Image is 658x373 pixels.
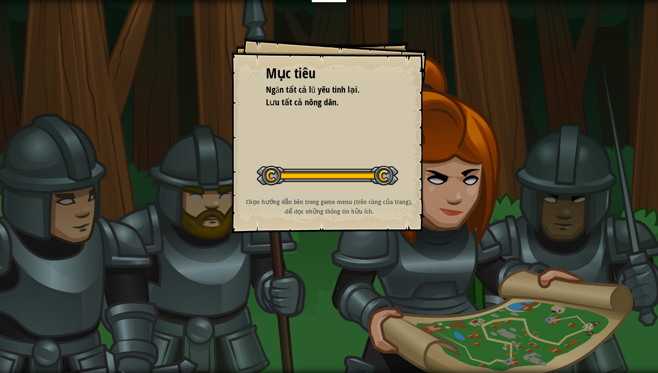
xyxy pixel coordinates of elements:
[246,197,413,215] strong: Chọn hướng dẫn bên trong game menu (trên cùng của trang), để đọc những thông tin hữu ích.
[266,64,392,84] div: Mục tiêu
[255,84,390,96] li: Ngăn tất cả lũ yêu tinh lại.
[255,96,390,109] li: Lưu tất cả nông dân.
[266,96,339,108] span: Lưu tất cả nông dân.
[266,84,359,95] span: Ngăn tất cả lũ yêu tinh lại.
